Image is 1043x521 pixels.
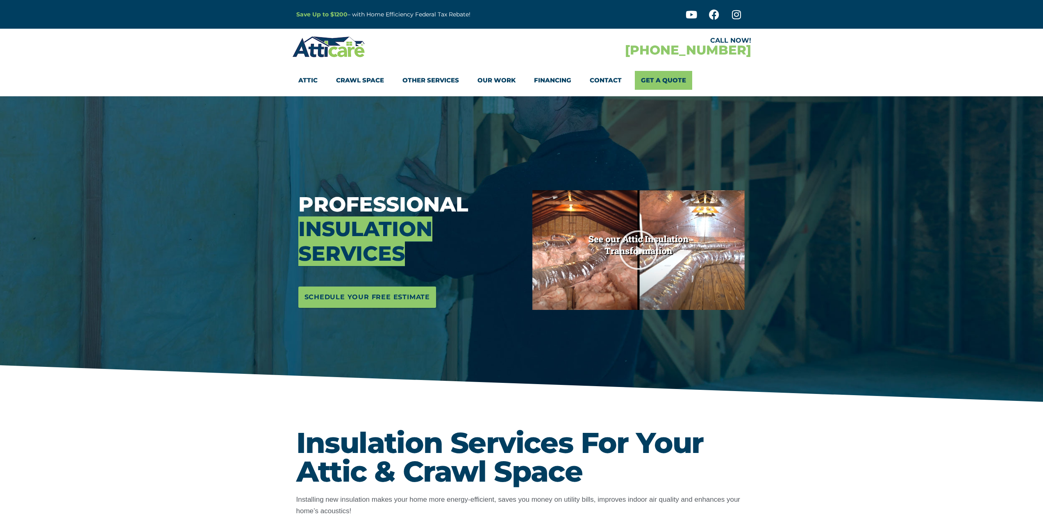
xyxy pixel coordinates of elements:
span: Schedule Your Free Estimate [304,291,430,304]
p: Installing new insulation makes your home more energy-efficient, saves you money on utility bills... [296,494,747,517]
div: Play Video [618,230,659,271]
a: Contact [590,71,622,90]
a: Other Services [402,71,459,90]
nav: Menu [298,71,745,90]
a: Attic [298,71,318,90]
a: Financing [534,71,571,90]
a: Crawl Space [336,71,384,90]
a: Our Work [477,71,516,90]
a: Save Up to $1200 [296,11,348,18]
div: CALL NOW! [522,37,751,44]
h1: Insulation Services For Your Attic & Crawl Space [296,428,747,486]
p: – with Home Efficiency Federal Tax Rebate! [296,10,562,19]
h3: Professional [298,192,520,266]
a: Get A Quote [635,71,692,90]
a: Schedule Your Free Estimate [298,287,436,308]
span: Insulation Services [298,216,432,266]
